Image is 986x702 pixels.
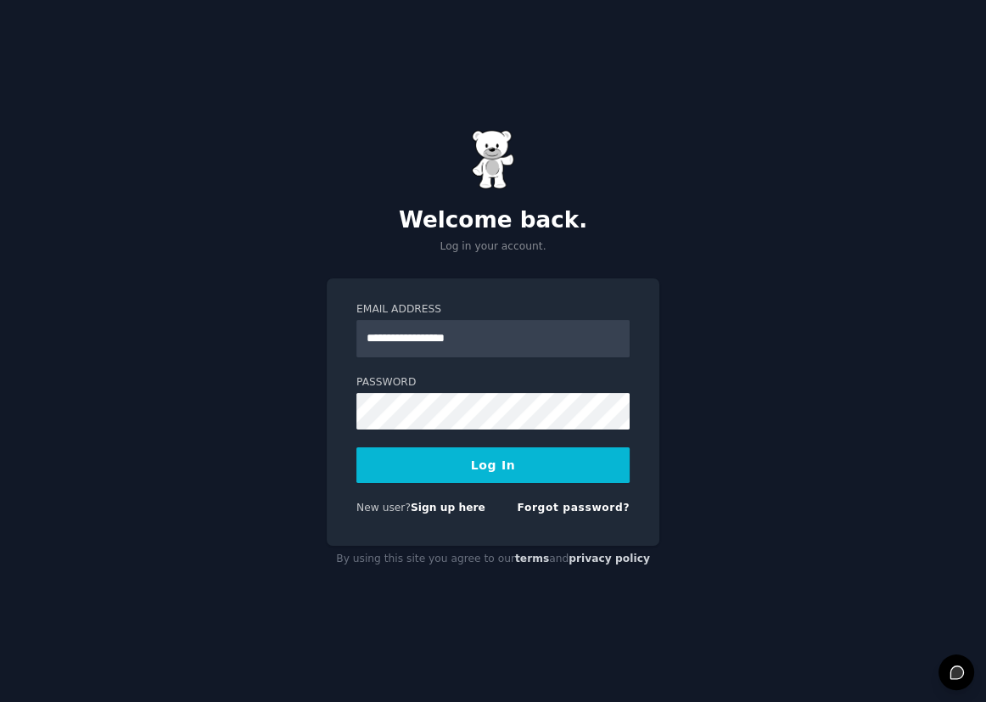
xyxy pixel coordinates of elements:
[356,447,630,483] button: Log In
[569,553,650,564] a: privacy policy
[356,502,411,514] span: New user?
[472,130,514,189] img: Gummy Bear
[327,207,659,234] h2: Welcome back.
[411,502,485,514] a: Sign up here
[517,502,630,514] a: Forgot password?
[356,375,630,390] label: Password
[327,546,659,573] div: By using this site you agree to our and
[327,239,659,255] p: Log in your account.
[515,553,549,564] a: terms
[356,302,630,317] label: Email Address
